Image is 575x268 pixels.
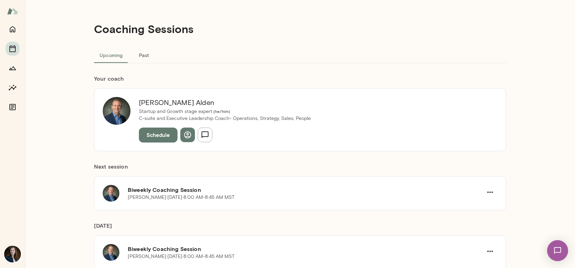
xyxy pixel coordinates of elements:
[94,47,128,63] button: Upcoming
[180,128,195,142] button: View profile
[128,194,235,201] p: [PERSON_NAME] · [DATE] · 8:00 AM-8:45 AM MST
[6,22,19,36] button: Home
[139,115,311,122] p: C-suite and Executive Leadership Coach- Operations, Strategy, Sales, People
[128,245,483,253] h6: Biweekly Coaching Session
[94,221,506,235] h6: [DATE]
[6,81,19,95] button: Insights
[94,162,506,176] h6: Next session
[94,74,506,83] h6: Your coach
[6,100,19,114] button: Documents
[128,253,235,260] p: [PERSON_NAME] · [DATE] · 8:00 AM-8:45 AM MST
[212,109,230,114] span: ( he/him )
[128,47,159,63] button: Past
[198,128,212,142] button: Send message
[4,246,21,262] img: Anna Chilstedt
[103,97,131,125] img: Michael Alden
[139,128,178,142] button: Schedule
[128,186,483,194] h6: Biweekly Coaching Session
[94,47,506,63] div: basic tabs example
[6,42,19,56] button: Sessions
[139,97,311,108] h6: [PERSON_NAME] Alden
[7,5,18,18] img: Mento
[6,61,19,75] button: Growth Plan
[94,22,194,35] h4: Coaching Sessions
[139,108,311,115] p: Startup and Growth stage expert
